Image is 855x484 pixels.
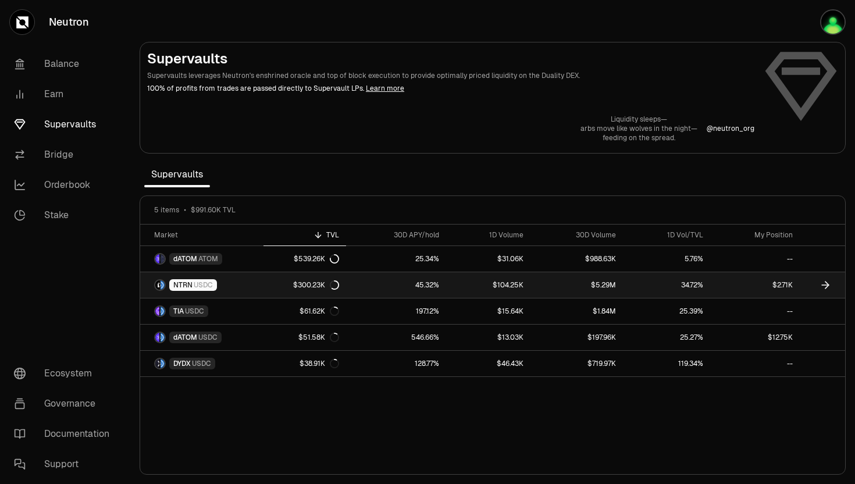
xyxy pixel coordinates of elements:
a: 45.32% [346,272,446,298]
span: DYDX [173,359,191,368]
a: $197.96K [530,325,623,350]
img: dATOM Logo [155,254,159,264]
a: DYDX LogoUSDC LogoDYDXUSDC [140,351,263,376]
a: Learn more [366,84,404,93]
span: $991.60K TVL [191,205,236,215]
a: $5.29M [530,272,623,298]
span: USDC [198,333,218,342]
span: 5 items [154,205,179,215]
p: Liquidity sleeps— [580,115,697,124]
img: USDC Logo [161,359,165,368]
h2: Supervaults [147,49,754,68]
img: ATOM Logo [161,254,165,264]
a: $104.25K [446,272,530,298]
a: $51.58K [263,325,347,350]
div: $300.23K [293,280,339,290]
div: 30D Volume [537,230,616,240]
a: $12.75K [710,325,800,350]
a: -- [710,246,800,272]
a: Ecosystem [5,358,126,389]
span: ATOM [198,254,218,264]
a: 25.34% [346,246,446,272]
a: $2.71K [710,272,800,298]
a: 25.27% [623,325,710,350]
a: $61.62K [263,298,347,324]
a: 119.34% [623,351,710,376]
a: Bridge [5,140,126,170]
a: 5.76% [623,246,710,272]
div: 30D APY/hold [353,230,439,240]
div: $539.26K [294,254,339,264]
img: USDC Logo [161,333,165,342]
div: TVL [270,230,340,240]
a: Stake [5,200,126,230]
span: TIA [173,307,184,316]
a: Support [5,449,126,479]
span: dATOM [173,333,197,342]
a: Earn [5,79,126,109]
a: Orderbook [5,170,126,200]
img: DYDX Logo [155,359,159,368]
img: q2 [820,9,846,35]
a: $46.43K [446,351,530,376]
span: dATOM [173,254,197,264]
a: Supervaults [5,109,126,140]
a: NTRN LogoUSDC LogoNTRNUSDC [140,272,263,298]
div: $51.58K [298,333,339,342]
span: USDC [194,280,213,290]
span: USDC [185,307,204,316]
a: $988.63K [530,246,623,272]
a: Governance [5,389,126,419]
a: Balance [5,49,126,79]
a: $300.23K [263,272,347,298]
a: 34.72% [623,272,710,298]
p: 100% of profits from trades are passed directly to Supervault LPs. [147,83,754,94]
a: $31.06K [446,246,530,272]
img: TIA Logo [155,307,159,316]
div: $38.91K [300,359,339,368]
img: dATOM Logo [155,333,159,342]
span: NTRN [173,280,193,290]
a: $13.03K [446,325,530,350]
a: 25.39% [623,298,710,324]
span: USDC [192,359,211,368]
a: TIA LogoUSDC LogoTIAUSDC [140,298,263,324]
p: feeding on the spread. [580,133,697,143]
a: $1.84M [530,298,623,324]
a: $719.97K [530,351,623,376]
a: dATOM LogoATOM LogodATOMATOM [140,246,263,272]
div: $61.62K [300,307,339,316]
a: 128.77% [346,351,446,376]
a: -- [710,351,800,376]
p: @ neutron_org [707,124,754,133]
a: Documentation [5,419,126,449]
img: NTRN Logo [155,280,159,290]
a: $38.91K [263,351,347,376]
a: -- [710,298,800,324]
p: Supervaults leverages Neutron's enshrined oracle and top of block execution to provide optimally ... [147,70,754,81]
a: @neutron_org [707,124,754,133]
img: USDC Logo [161,307,165,316]
a: 546.66% [346,325,446,350]
a: $539.26K [263,246,347,272]
div: 1D Vol/TVL [630,230,703,240]
img: USDC Logo [161,280,165,290]
div: 1D Volume [453,230,523,240]
a: $15.64K [446,298,530,324]
span: Supervaults [144,163,210,186]
p: arbs move like wolves in the night— [580,124,697,133]
div: Market [154,230,256,240]
a: Liquidity sleeps—arbs move like wolves in the night—feeding on the spread. [580,115,697,143]
div: My Position [717,230,793,240]
a: dATOM LogoUSDC LogodATOMUSDC [140,325,263,350]
a: 197.12% [346,298,446,324]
